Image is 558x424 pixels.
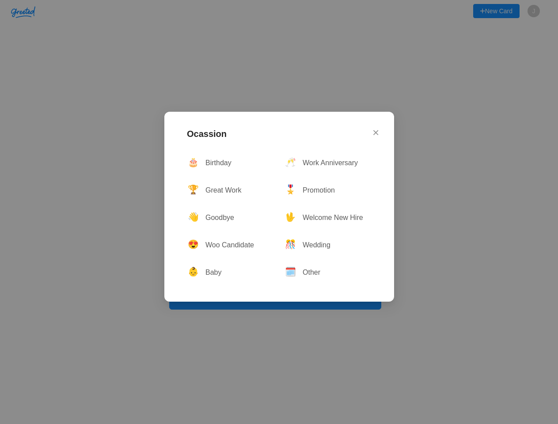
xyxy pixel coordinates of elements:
[188,212,199,222] span: 👋
[188,185,199,194] span: 🏆
[277,233,375,256] button: Wedding
[285,185,296,194] span: 🎖
[285,157,296,167] span: 🥂
[277,178,375,201] button: Promotion
[180,151,277,174] button: Birthday
[188,157,199,167] span: 🎂
[373,121,378,145] button: Close
[180,233,277,256] button: Woo Candidate
[285,212,296,222] span: 🖖
[180,206,277,229] button: Goodbye
[285,239,296,249] span: 🎊
[188,239,199,249] span: 😍
[180,128,378,144] h2: Ocassion
[277,261,375,284] button: Other
[277,206,375,229] button: Welcome New Hire
[277,151,375,174] button: Work Anniversary
[285,267,296,276] span: 🗓
[180,178,277,201] button: Great Work
[180,261,277,284] button: Baby
[188,267,199,276] span: 👶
